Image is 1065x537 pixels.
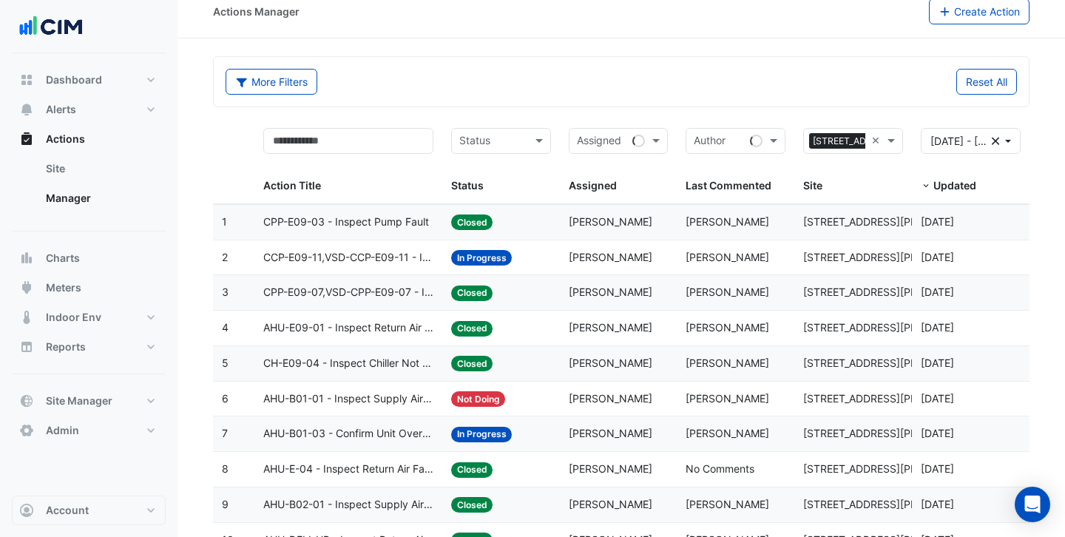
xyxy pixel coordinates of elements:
[803,498,984,510] span: [STREET_ADDRESS][PERSON_NAME]
[686,427,769,439] span: [PERSON_NAME]
[263,320,433,337] span: AHU-E09-01 - Inspect Return Air Fan Fault
[803,215,984,228] span: [STREET_ADDRESS][PERSON_NAME]
[46,280,81,295] span: Meters
[46,132,85,146] span: Actions
[226,69,317,95] button: More Filters
[19,132,34,146] app-icon: Actions
[222,427,228,439] span: 7
[12,273,166,303] button: Meters
[12,416,166,445] button: Admin
[921,462,954,475] span: 2025-09-24T13:51:53.436
[222,462,229,475] span: 8
[451,286,493,301] span: Closed
[12,154,166,219] div: Actions
[686,462,754,475] span: No Comments
[686,251,769,263] span: [PERSON_NAME]
[12,496,166,525] button: Account
[1015,487,1050,522] div: Open Intercom Messenger
[263,214,429,231] span: CPP-E09-03 - Inspect Pump Fault
[46,423,79,438] span: Admin
[569,357,652,369] span: [PERSON_NAME]
[263,461,433,478] span: AHU-E-04 - Inspect Return Air Fan Fault
[803,392,984,405] span: [STREET_ADDRESS][PERSON_NAME]
[451,497,493,513] span: Closed
[263,249,433,266] span: CCP-E09-11,VSD-CCP-E09-11 - Inspect Pump Not Operating
[46,310,101,325] span: Indoor Env
[803,251,984,263] span: [STREET_ADDRESS][PERSON_NAME]
[46,102,76,117] span: Alerts
[803,427,984,439] span: [STREET_ADDRESS][PERSON_NAME]
[451,179,484,192] span: Status
[686,357,769,369] span: [PERSON_NAME]
[12,65,166,95] button: Dashboard
[803,179,822,192] span: Site
[263,391,433,408] span: AHU-B01-01 - Inspect Supply Air Fan Fault
[46,251,80,266] span: Charts
[451,321,493,337] span: Closed
[18,12,84,41] img: Company Logo
[921,357,954,369] span: 2025-09-25T09:55:19.672
[222,215,227,228] span: 1
[803,357,984,369] span: [STREET_ADDRESS][PERSON_NAME]
[263,355,433,372] span: CH-E09-04 - Inspect Chiller Not Operating
[871,132,884,149] span: Clear
[686,179,771,192] span: Last Commented
[933,179,976,192] span: Updated
[12,386,166,416] button: Site Manager
[569,392,652,405] span: [PERSON_NAME]
[569,215,652,228] span: [PERSON_NAME]
[451,391,506,407] span: Not Doing
[921,128,1021,154] button: [DATE] - [DATE]
[992,133,1000,149] fa-icon: Clear
[263,425,433,442] span: AHU-B01-03 - Confirm Unit Overnight Operation (Energy Waste)
[451,462,493,478] span: Closed
[921,251,954,263] span: 2025-09-25T10:05:12.653
[569,286,652,298] span: [PERSON_NAME]
[921,392,954,405] span: 2025-09-25T09:36:48.670
[46,394,112,408] span: Site Manager
[19,394,34,408] app-icon: Site Manager
[686,286,769,298] span: [PERSON_NAME]
[222,251,228,263] span: 2
[263,496,433,513] span: AHU-B02-01 - Inspect Supply Air Fan Fault
[930,135,1007,147] span: 01 Jul 25 - 30 Sep 25
[46,340,86,354] span: Reports
[921,427,954,439] span: 2025-09-24T16:51:26.430
[222,392,229,405] span: 6
[569,321,652,334] span: [PERSON_NAME]
[686,392,769,405] span: [PERSON_NAME]
[12,332,166,362] button: Reports
[569,251,652,263] span: [PERSON_NAME]
[921,286,954,298] span: 2025-09-25T09:57:54.177
[569,498,652,510] span: [PERSON_NAME]
[263,284,433,301] span: CPP-E09-07,VSD-CPP-E09-07 - Inspect Pump Not Operating
[19,72,34,87] app-icon: Dashboard
[686,215,769,228] span: [PERSON_NAME]
[921,215,954,228] span: 2025-09-30T08:51:57.513
[19,423,34,438] app-icon: Admin
[213,4,300,19] div: Actions Manager
[34,154,166,183] a: Site
[19,310,34,325] app-icon: Indoor Env
[803,321,984,334] span: [STREET_ADDRESS][PERSON_NAME]
[569,179,617,192] span: Assigned
[921,498,954,510] span: 2025-09-24T13:44:01.577
[19,102,34,117] app-icon: Alerts
[222,498,229,510] span: 9
[451,427,513,442] span: In Progress
[451,356,493,371] span: Closed
[451,215,493,230] span: Closed
[12,243,166,273] button: Charts
[19,280,34,295] app-icon: Meters
[569,462,652,475] span: [PERSON_NAME]
[34,183,166,213] a: Manager
[451,250,513,266] span: In Progress
[803,286,984,298] span: [STREET_ADDRESS][PERSON_NAME]
[686,498,769,510] span: [PERSON_NAME]
[809,133,975,149] span: [STREET_ADDRESS][PERSON_NAME]
[686,321,769,334] span: [PERSON_NAME]
[46,72,102,87] span: Dashboard
[12,124,166,154] button: Actions
[569,427,652,439] span: [PERSON_NAME]
[263,179,321,192] span: Action Title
